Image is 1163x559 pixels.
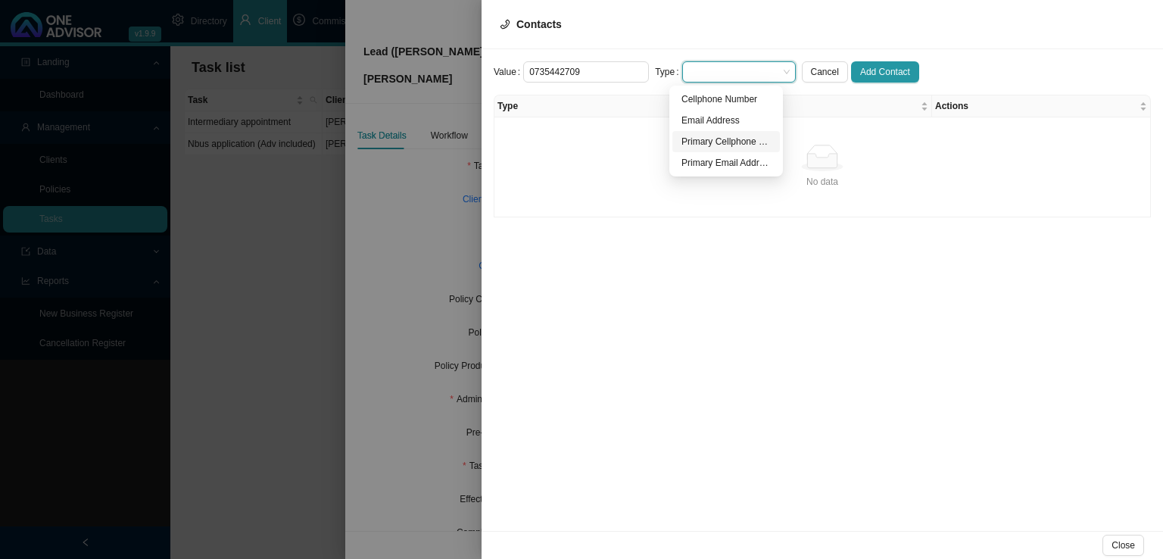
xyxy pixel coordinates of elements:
[500,174,1144,189] div: No data
[516,18,562,30] span: Contacts
[716,98,918,114] span: Value
[672,131,780,152] div: Primary Cellphone Number
[1102,535,1144,556] button: Close
[655,61,681,83] label: Type
[935,98,1136,114] span: Actions
[681,92,771,107] div: Cellphone Number
[681,134,771,149] div: Primary Cellphone Number
[851,61,919,83] button: Add Contact
[713,95,932,117] th: Value
[681,155,771,170] div: Primary Email Address
[494,61,523,83] label: Value
[802,61,848,83] button: Cancel
[672,152,780,173] div: Primary Email Address
[1112,538,1135,553] span: Close
[494,95,713,117] th: Type
[932,95,1151,117] th: Actions
[681,113,771,128] div: Email Address
[672,110,780,131] div: Email Address
[500,19,510,30] span: phone
[811,64,839,80] span: Cancel
[860,64,910,80] span: Add Contact
[497,98,699,114] span: Type
[672,89,780,110] div: Cellphone Number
